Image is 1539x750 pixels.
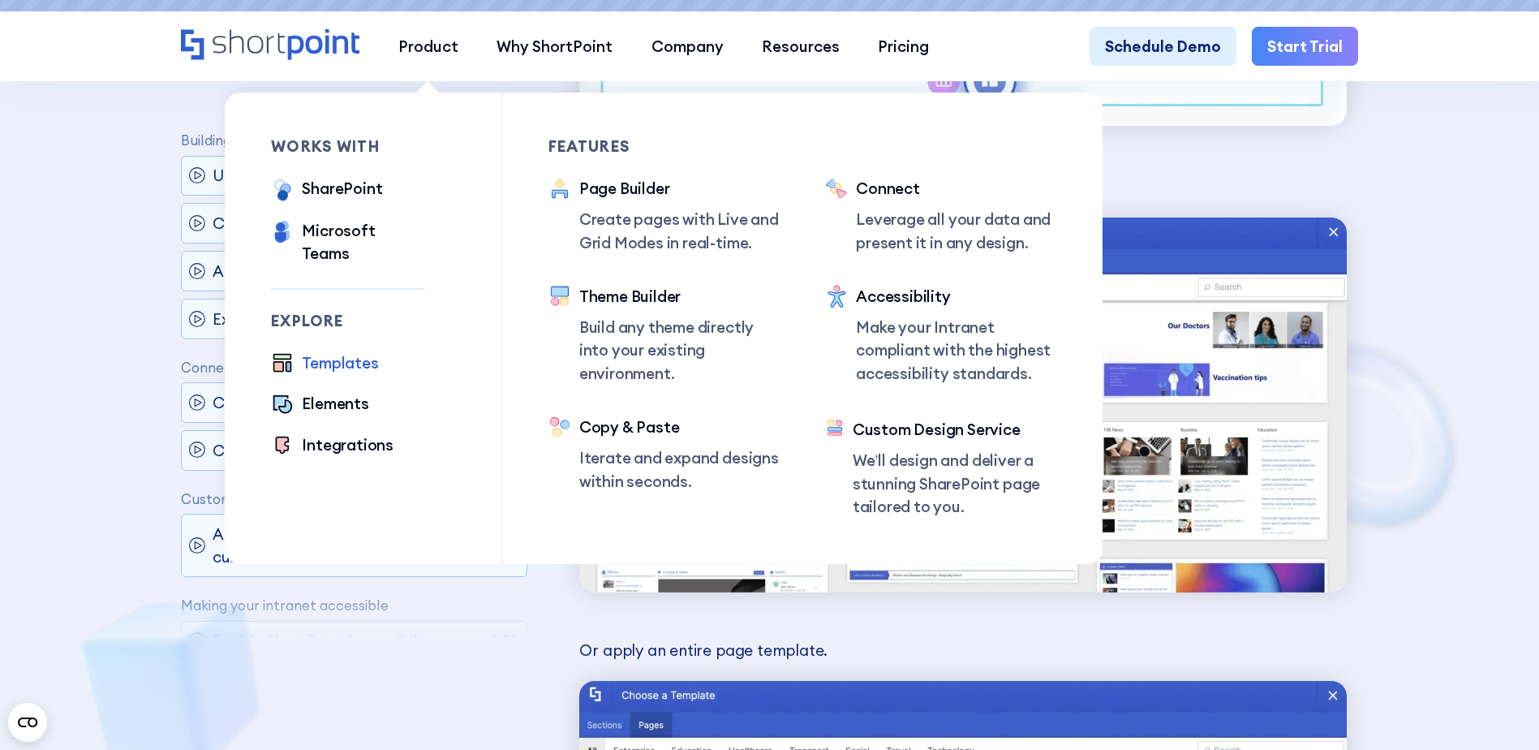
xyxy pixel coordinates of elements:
a: Page BuilderCreate pages with Live and Grid Modes in real-time. [548,177,780,254]
p: Create pages with Live and Grid Modes in real-time. [579,208,780,254]
p: Use ShortPoint templates [213,164,398,187]
a: SharePoint [271,177,382,204]
a: Copy & PasteIterate and expand designs within seconds. [548,416,780,493]
p: 5:52 [490,629,518,652]
a: AccessibilityMake your Intranet compliant with the highest accessibility standards. [825,285,1056,387]
p: Or apply an entire page template. [579,638,1346,661]
a: Templates [271,351,378,377]
p: Build any theme directly into your existing environment. [579,316,780,385]
p: Connecting to content [181,359,527,374]
div: Explore [271,313,424,329]
div: Templates [302,351,378,374]
div: Microsoft Teams [302,219,424,265]
p: Enable ShortPoint Accessibility [213,629,434,652]
p: Building the page [181,132,527,148]
a: Theme BuilderBuild any theme directly into your existing environment. [548,285,780,385]
p: Leverage all your data and present it in any design. [856,208,1056,254]
a: Custom Design ServiceWe’ll design and deliver a stunning SharePoint page tailored to you. [825,418,1056,518]
div: Page Builder [579,177,780,200]
a: Integrations [271,433,393,459]
div: Why ShortPoint [497,35,613,58]
a: Company [632,27,742,65]
div: Resources [762,35,840,58]
div: Theme Builder [579,285,780,308]
p: Customize page layouts [213,212,389,235]
a: Resources [742,27,858,65]
div: works with [271,139,424,154]
div: Copy & Paste [579,416,780,438]
a: ConnectLeverage all your data and present it in any design. [825,177,1056,254]
button: Open CMP widget [8,703,47,742]
p: Connect to SharePoint news [213,391,418,414]
p: Apply branding and site customizations [213,522,479,568]
a: Why ShortPoint [478,27,632,65]
p: Make your Intranet compliant with the highest accessibility standards. [856,316,1056,385]
div: Connect [856,177,1056,200]
a: Home [181,29,360,62]
p: Iterate and expand designs within seconds. [579,446,780,493]
div: Product [398,35,458,58]
p: Connect to an Outlook calendar [213,438,450,461]
iframe: Chat Widget [1458,672,1539,750]
a: Start Trial [1252,27,1358,65]
div: SharePoint [302,177,382,200]
p: Making your intranet accessible [181,597,527,613]
a: Elements [271,392,368,417]
div: Company [651,35,724,58]
p: We’ll design and deliver a stunning SharePoint page tailored to you. [853,449,1056,518]
div: Accessibility [856,285,1056,308]
p: Add and edit a Design Element [213,260,436,282]
a: Microsoft Teams [271,219,424,265]
p: Customizing site themes [181,490,527,506]
p: Explore Grid Mode [213,308,349,330]
a: Pricing [859,27,948,65]
a: Product [379,27,477,65]
div: Features [548,139,780,154]
div: Integrations [302,433,393,456]
div: Pricing [878,35,929,58]
div: Custom Design Service [853,418,1056,441]
a: Schedule Demo [1090,27,1236,65]
div: Elements [302,392,368,415]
